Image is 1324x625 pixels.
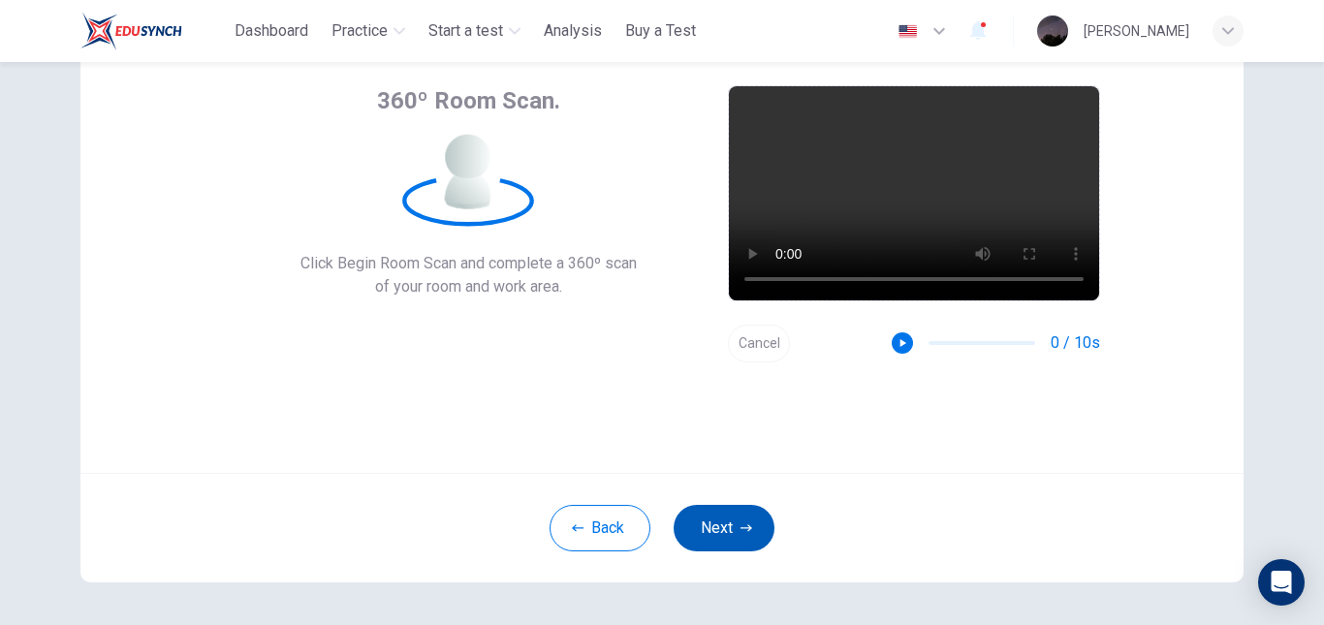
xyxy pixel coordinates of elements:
[550,505,650,551] button: Back
[331,19,388,43] span: Practice
[324,14,413,48] button: Practice
[1084,19,1189,43] div: [PERSON_NAME]
[625,19,696,43] span: Buy a Test
[235,19,308,43] span: Dashboard
[428,19,503,43] span: Start a test
[536,14,610,48] button: Analysis
[227,14,316,48] button: Dashboard
[1258,559,1305,606] div: Open Intercom Messenger
[80,12,227,50] a: ELTC logo
[674,505,774,551] button: Next
[1037,16,1068,47] img: Profile picture
[377,85,560,116] span: 360º Room Scan.
[80,12,182,50] img: ELTC logo
[300,275,637,298] span: of your room and work area.
[896,24,920,39] img: en
[421,14,528,48] button: Start a test
[544,19,602,43] span: Analysis
[728,325,790,362] button: Cancel
[300,252,637,275] span: Click Begin Room Scan and complete a 360º scan
[1051,331,1100,355] span: 0 / 10s
[617,14,704,48] button: Buy a Test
